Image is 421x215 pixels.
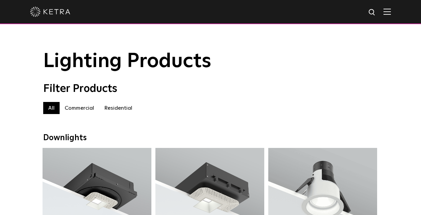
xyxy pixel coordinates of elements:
img: ketra-logo-2019-white [30,7,70,17]
img: search icon [368,8,376,17]
div: Downlights [43,133,378,143]
label: Commercial [60,102,99,114]
div: Filter Products [43,83,378,95]
label: All [43,102,60,114]
label: Residential [99,102,137,114]
img: Hamburger%20Nav.svg [383,8,391,15]
span: Lighting Products [43,51,211,71]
